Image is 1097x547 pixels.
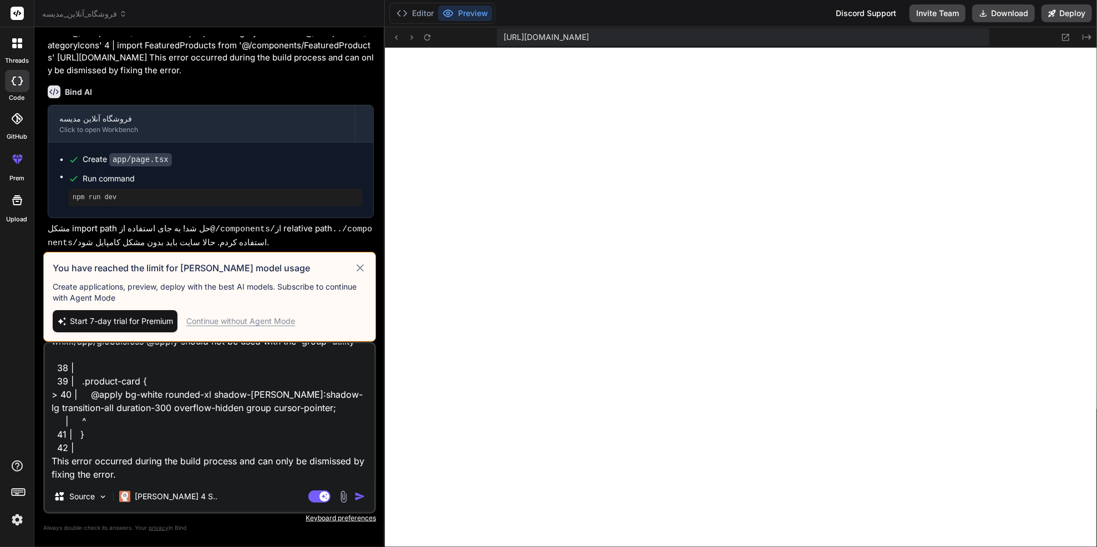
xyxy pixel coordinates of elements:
[53,261,354,275] h3: You have reached the limit for [PERSON_NAME] model usage
[9,174,24,183] label: prem
[385,48,1097,547] iframe: Preview
[59,113,344,124] div: فروشگاه آنلاین مدیسه
[65,87,92,98] h6: Bind AI
[910,4,966,22] button: Invite Team
[43,514,376,523] p: Keyboard preferences
[149,524,169,531] span: privacy
[354,491,365,502] img: icon
[48,222,374,250] p: مشکل import path حل شد! به جای استفاده از از relative path استفاده کردم. حالا سایت باید بدون مشکل...
[210,225,275,234] code: @/components/
[337,490,350,503] img: attachment
[7,215,28,224] label: Upload
[83,154,172,165] div: Create
[5,56,29,65] label: threads
[438,6,492,21] button: Preview
[98,492,108,502] img: Pick Models
[48,225,372,248] code: ../components/
[43,523,376,533] p: Always double-check its answers. Your in Bind
[829,4,903,22] div: Discord Support
[1042,4,1092,22] button: Deploy
[119,491,130,502] img: Claude 4 Sonnet
[70,316,173,327] span: Start 7-day trial for Premium
[53,281,367,303] p: Create applications, preview, deploy with the best AI models. Subscribe to continue with Agent Mode
[504,32,589,43] span: [URL][DOMAIN_NAME]
[135,491,217,502] p: [PERSON_NAME] 4 S..
[53,310,177,332] button: Start 7-day trial for Premium
[45,343,374,481] textarea: /app/globals.css:40:5 Syntax error: /home/u3uk0f35zsjjbn9cprh6fq9h0p4tm2-wnxx/app/globals.css @ap...
[83,173,362,184] span: Run command
[186,316,295,327] div: Continue without Agent Mode
[392,6,438,21] button: Editor
[48,105,355,142] button: فروشگاه آنلاین مدیسهClick to open Workbench
[972,4,1035,22] button: Download
[48,2,374,77] p: Failed to compile ./app/page.tsx:1:0 Module not found: Can't resolve '@/components/Header' > 1 | ...
[42,8,127,19] span: فروشگاه_آنلاین_مدیسه
[59,125,344,134] div: Click to open Workbench
[73,193,358,202] pre: npm run dev
[69,491,95,502] p: Source
[109,153,172,166] code: app/page.tsx
[8,510,27,529] img: settings
[9,93,25,103] label: code
[7,132,27,141] label: GitHub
